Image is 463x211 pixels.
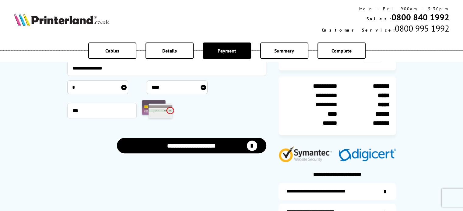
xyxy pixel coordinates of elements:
span: Complete [331,48,352,54]
span: Payment [218,48,236,54]
span: Cables [105,48,119,54]
a: additional-ink [279,183,396,200]
div: Mon - Fri 9:00am - 5:30pm [321,6,449,12]
img: Printerland Logo [14,13,109,26]
a: 0800 840 1992 [391,12,449,23]
span: 0800 995 1992 [395,23,449,34]
span: Sales: [366,16,391,22]
span: Summary [274,48,294,54]
span: Customer Service: [321,27,395,33]
span: Details [162,48,177,54]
